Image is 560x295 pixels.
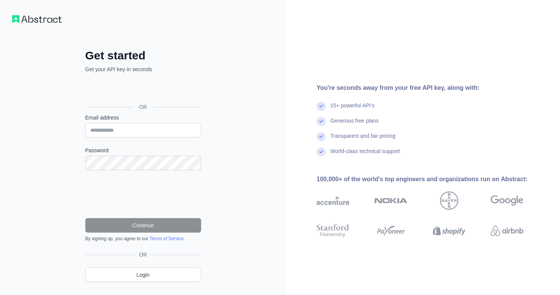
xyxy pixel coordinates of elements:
[133,103,153,111] span: OR
[330,117,379,132] div: Generous free plans
[150,236,184,241] a: Terms of Service
[330,132,395,147] div: Transparent and fair pricing
[12,15,62,23] img: Workflow
[85,268,201,282] a: Login
[85,49,201,62] h2: Get started
[85,114,201,121] label: Email address
[317,102,326,111] img: check mark
[85,147,201,154] label: Password
[317,223,349,239] img: stanford university
[317,132,326,141] img: check mark
[317,147,326,156] img: check mark
[317,175,548,184] div: 100,000+ of the world's top engineers and organizations run on Abstract:
[433,223,466,239] img: shopify
[330,147,400,163] div: World-class technical support
[82,81,203,98] iframe: Sign in with Google Button
[317,117,326,126] img: check mark
[491,223,523,239] img: airbnb
[440,191,458,210] img: bayer
[330,102,374,117] div: 15+ powerful API's
[85,179,201,209] iframe: reCAPTCHA
[317,191,349,210] img: accenture
[491,191,523,210] img: google
[317,83,548,92] div: You're seconds away from your free API key, along with:
[374,223,407,239] img: payoneer
[136,251,150,258] span: OR
[374,191,407,210] img: nokia
[85,236,201,242] div: By signing up, you agree to our .
[85,218,201,233] button: Continue
[85,65,201,73] p: Get your API key in seconds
